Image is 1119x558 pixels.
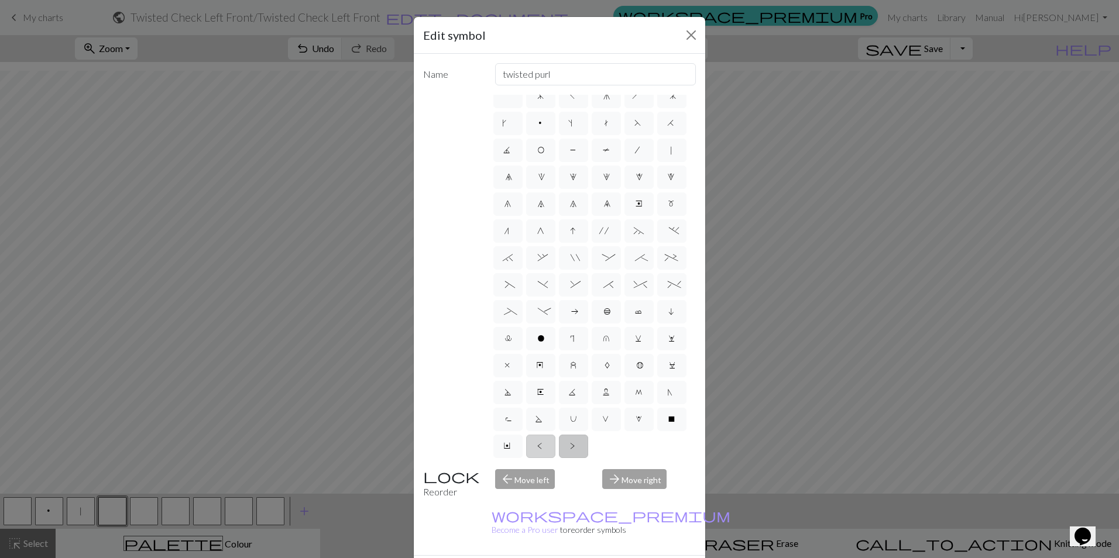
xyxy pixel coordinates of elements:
[635,388,643,399] span: M
[504,199,512,211] span: 6
[416,469,488,499] div: Reorder
[604,361,609,373] span: A
[537,119,544,130] span: p
[504,361,512,373] span: x
[603,119,610,130] span: t
[632,92,646,104] span: h
[502,119,514,130] span: k
[636,173,643,184] span: 4
[537,361,545,373] span: y
[634,226,644,238] span: ~
[569,388,578,399] span: K
[570,442,577,453] span: >
[538,307,543,319] span: -
[603,146,610,157] span: T
[505,173,511,184] span: 0
[504,415,512,426] span: R
[503,146,513,157] span: J
[569,199,577,211] span: 8
[668,334,675,346] span: w
[537,442,544,453] span: <
[537,146,544,157] span: O
[571,280,576,292] span: &
[504,442,512,453] span: Y
[602,415,610,426] span: V
[635,334,643,346] span: v
[668,280,676,292] span: %
[423,26,486,44] h5: Edit symbol
[635,253,643,265] span: ;
[635,146,643,157] span: /
[537,226,544,238] span: G
[503,253,513,265] span: `
[492,511,730,535] a: Become a Pro user
[665,253,679,265] span: +
[538,280,543,292] span: )
[504,388,511,399] span: D
[667,173,677,184] span: 5
[602,253,610,265] span: :
[570,361,577,373] span: z
[603,307,609,319] span: b
[536,415,545,426] span: S
[537,334,544,346] span: o
[570,415,577,426] span: U
[416,63,488,85] label: Name
[603,173,610,184] span: 3
[636,415,643,426] span: W
[668,199,675,211] span: m
[667,119,677,130] span: H
[492,507,730,523] span: workspace_premium
[682,26,701,44] button: Close
[505,334,510,346] span: l
[570,146,577,157] span: P
[537,92,544,104] span: d
[603,334,610,346] span: u
[669,226,674,238] span: .
[538,173,543,184] span: 1
[571,253,576,265] span: "
[570,226,577,238] span: I
[669,146,674,157] span: |
[636,199,643,211] span: e
[668,307,675,319] span: i
[635,307,643,319] span: c
[599,226,613,238] span: '
[504,307,512,319] span: _
[570,307,577,319] span: a
[568,119,578,130] span: s
[603,92,609,104] span: g
[570,334,577,346] span: r
[568,92,578,104] span: f
[537,388,544,399] span: E
[492,511,730,535] small: to reorder symbols
[603,388,610,399] span: L
[537,199,544,211] span: 7
[636,361,642,373] span: B
[668,388,676,399] span: N
[603,199,609,211] span: 9
[1070,511,1107,546] iframe: chat widget
[569,173,578,184] span: 2
[634,280,644,292] span: ^
[634,119,644,130] span: F
[668,415,676,426] span: X
[505,280,510,292] span: (
[669,361,674,373] span: C
[538,253,543,265] span: ,
[504,226,512,238] span: n
[670,92,674,104] span: j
